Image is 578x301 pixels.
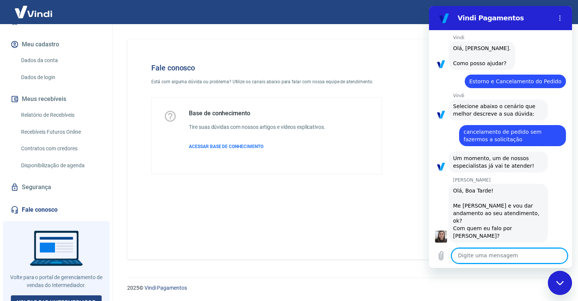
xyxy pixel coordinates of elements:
[151,78,382,85] p: Está com alguma dúvida ou problema? Utilize os canais abaixo para falar com nossa equipe de atend...
[9,179,103,196] a: Segurança
[88,44,121,49] div: Palavras-chave
[9,36,103,53] button: Meu cadastro
[548,271,572,295] iframe: Botão para abrir a janela de mensagens, conversa em andamento
[31,44,37,50] img: tab_domain_overview_orange.svg
[429,6,572,268] iframe: Janela de mensagens
[21,12,37,18] div: v 4.0.25
[9,0,58,23] img: Vindi
[79,44,85,50] img: tab_keywords_by_traffic_grey.svg
[18,141,103,156] a: Contratos com credores
[12,12,18,18] img: logo_orange.svg
[20,20,108,26] div: [PERSON_NAME]: [DOMAIN_NAME]
[189,143,326,150] a: ACESSAR BASE DE CONHECIMENTO
[12,20,18,26] img: website_grey.svg
[18,70,103,85] a: Dados de login
[151,63,382,72] h4: Fale conosco
[542,5,569,19] button: Sair
[144,285,187,291] a: Vindi Pagamentos
[18,124,103,140] a: Recebíveis Futuros Online
[18,158,103,173] a: Disponibilização de agenda
[18,53,103,68] a: Dados da conta
[189,144,263,149] span: ACESSAR BASE DE CONHECIMENTO
[40,44,58,49] div: Domínio
[127,284,560,292] p: 2025 ©
[9,202,103,218] a: Fale conosco
[18,107,103,123] a: Relatório de Recebíveis
[9,91,103,107] button: Meus recebíveis
[189,110,326,117] h5: Base de conhecimento
[189,123,326,131] h6: Tire suas dúvidas com nossos artigos e vídeos explicativos.
[414,51,528,152] img: Fale conosco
